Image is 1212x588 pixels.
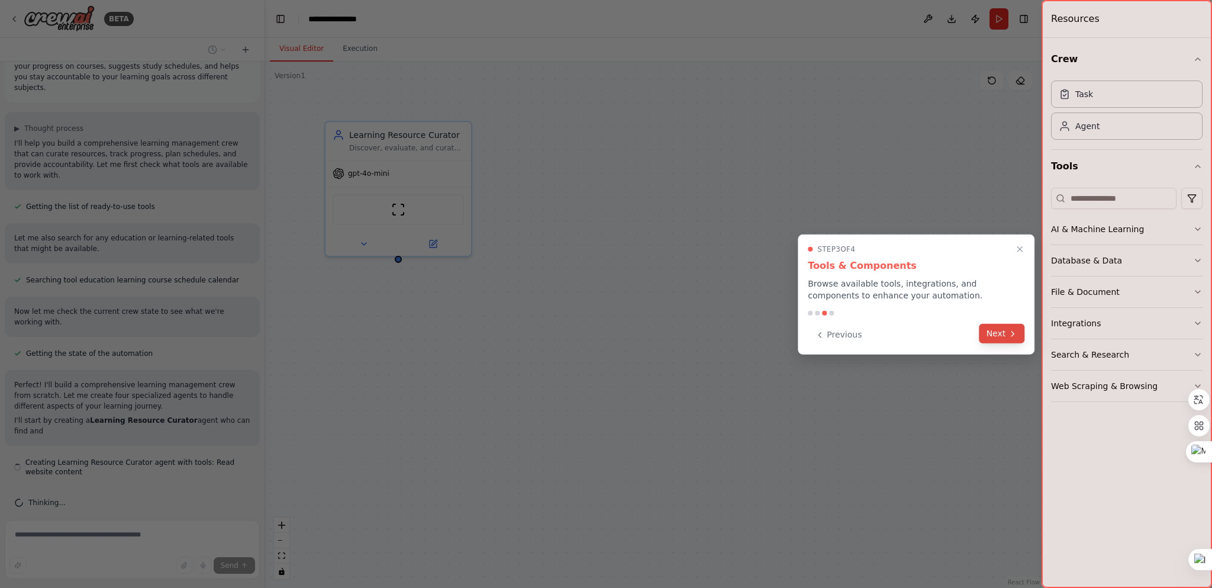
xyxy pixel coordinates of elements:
[808,325,869,345] button: Previous
[808,259,1024,273] h3: Tools & Components
[1013,242,1027,256] button: Close walkthrough
[272,11,289,27] button: Hide left sidebar
[817,245,855,254] span: Step 3 of 4
[979,324,1025,343] button: Next
[808,278,1024,301] p: Browse available tools, integrations, and components to enhance your automation.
